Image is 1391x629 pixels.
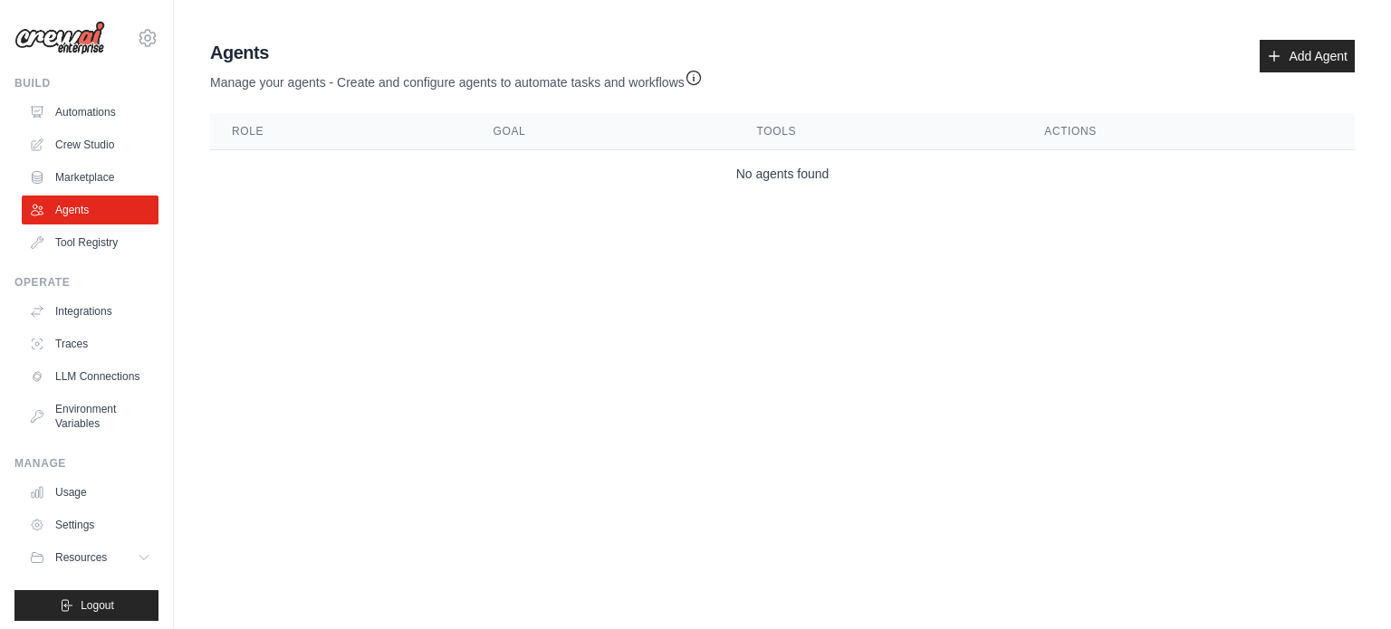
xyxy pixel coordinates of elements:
a: Environment Variables [22,395,158,438]
p: Manage your agents - Create and configure agents to automate tasks and workflows [210,65,703,91]
span: Logout [81,598,114,613]
button: Logout [14,590,158,621]
a: Traces [22,329,158,358]
th: Goal [472,113,735,150]
a: LLM Connections [22,362,158,391]
a: Crew Studio [22,130,158,159]
th: Actions [1022,113,1355,150]
h2: Agents [210,40,703,65]
a: Marketplace [22,163,158,192]
img: Logo [14,21,105,55]
th: Role [210,113,472,150]
a: Tool Registry [22,228,158,257]
div: Manage [14,456,158,471]
a: Integrations [22,297,158,326]
div: Operate [14,275,158,290]
a: Settings [22,510,158,539]
a: Agents [22,195,158,224]
a: Usage [22,478,158,507]
a: Add Agent [1260,40,1355,72]
a: Automations [22,98,158,127]
th: Tools [735,113,1023,150]
td: No agents found [210,150,1355,198]
span: Resources [55,550,107,565]
div: Build [14,76,158,91]
button: Resources [22,543,158,572]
